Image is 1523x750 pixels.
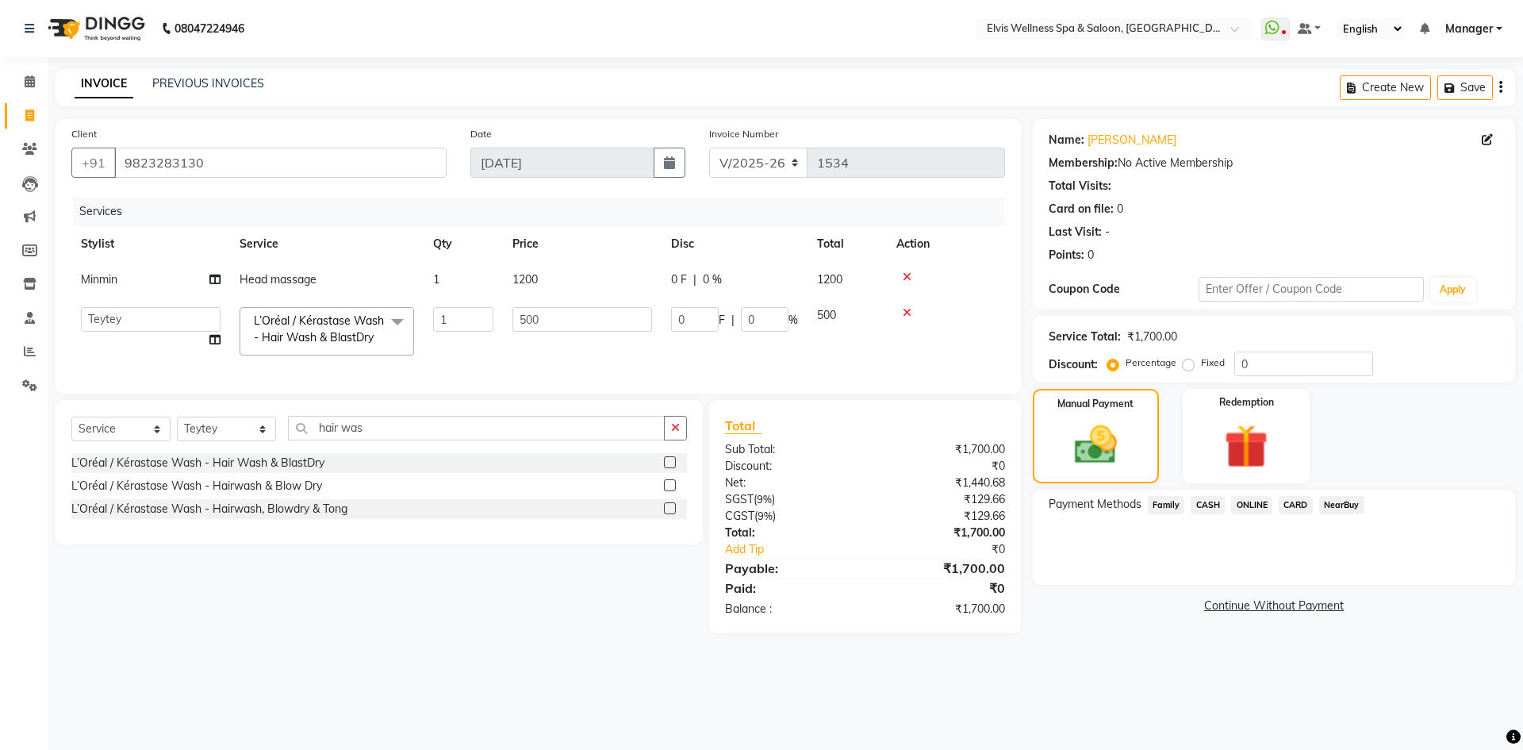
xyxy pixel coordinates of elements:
div: Sub Total: [713,441,865,458]
th: Price [503,226,662,262]
span: Payment Methods [1049,496,1141,513]
div: Service Total: [1049,329,1121,345]
div: Discount: [1049,356,1098,373]
div: ₹0 [865,579,1016,598]
span: 500 [817,308,836,322]
span: Family [1148,496,1185,514]
input: Search or Scan [288,416,665,440]
span: 0 % [703,271,722,288]
span: CARD [1279,496,1313,514]
img: logo [40,6,149,51]
a: INVOICE [75,70,133,98]
div: ₹1,700.00 [865,601,1016,617]
div: Last Visit: [1049,224,1102,240]
span: ONLINE [1231,496,1272,514]
span: L’Oréal / Kérastase Wash - Hair Wash & BlastDry [254,313,384,344]
div: ₹1,700.00 [1127,329,1177,345]
label: Date [470,127,492,141]
label: Percentage [1126,356,1176,370]
span: F [719,312,725,329]
a: PREVIOUS INVOICES [152,76,264,90]
th: Qty [424,226,503,262]
span: SGST [725,492,754,506]
th: Service [230,226,424,262]
span: % [788,312,798,329]
span: 1 [433,272,439,287]
div: - [1105,224,1110,240]
span: CGST [725,509,754,523]
div: L’Oréal / Kérastase Wash - Hair Wash & BlastDry [71,455,324,471]
img: _cash.svg [1061,421,1130,469]
div: ₹1,700.00 [865,525,1016,541]
button: Apply [1430,278,1475,302]
th: Total [808,226,887,262]
input: Enter Offer / Coupon Code [1199,277,1424,302]
th: Stylist [71,226,230,262]
button: +91 [71,148,116,178]
div: Points: [1049,247,1084,263]
label: Invoice Number [709,127,778,141]
span: Manager [1445,21,1493,37]
div: ₹1,440.68 [865,475,1016,491]
div: Services [73,197,1017,226]
span: 0 F [671,271,687,288]
a: [PERSON_NAME] [1088,132,1176,148]
span: 1200 [817,272,842,287]
button: Create New [1340,75,1431,100]
div: No Active Membership [1049,155,1499,171]
a: Add Tip [713,541,890,558]
label: Manual Payment [1057,397,1134,411]
div: Coupon Code [1049,281,1199,298]
b: 08047224946 [175,6,244,51]
div: Payable: [713,559,865,578]
div: 0 [1088,247,1094,263]
input: Search by Name/Mobile/Email/Code [114,148,447,178]
div: ₹129.66 [865,491,1016,508]
th: Action [887,226,1005,262]
div: 0 [1117,201,1123,217]
span: CASH [1191,496,1225,514]
label: Redemption [1219,395,1274,410]
label: Fixed [1201,356,1225,370]
a: Continue Without Payment [1036,598,1512,614]
div: Membership: [1049,155,1118,171]
div: Paid: [713,579,865,598]
button: Save [1437,75,1493,100]
span: 9% [758,510,773,522]
div: ( ) [713,508,865,525]
span: 1200 [512,272,538,287]
span: 9% [757,493,772,506]
div: Total Visits: [1049,178,1111,194]
span: NearBuy [1319,496,1364,514]
div: ₹0 [890,541,1016,558]
div: L’Oréal / Kérastase Wash - Hairwash & Blow Dry [71,478,322,494]
div: Name: [1049,132,1084,148]
div: Discount: [713,458,865,475]
div: Card on file: [1049,201,1114,217]
span: Total [725,417,761,434]
div: ₹129.66 [865,508,1016,525]
th: Disc [662,226,808,262]
div: ( ) [713,491,865,508]
img: _gift.svg [1210,419,1282,474]
div: Total: [713,525,865,541]
span: Head massage [240,272,316,287]
span: | [693,271,696,288]
div: L’Oréal / Kérastase Wash - Hairwash, Blowdry & Tong [71,501,347,517]
div: Balance : [713,601,865,617]
div: ₹1,700.00 [865,441,1016,458]
a: x [374,330,381,344]
span: Minmin [81,272,117,287]
label: Client [71,127,97,141]
div: Net: [713,475,865,491]
div: ₹0 [865,458,1016,475]
span: | [731,312,735,329]
div: ₹1,700.00 [865,559,1016,578]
